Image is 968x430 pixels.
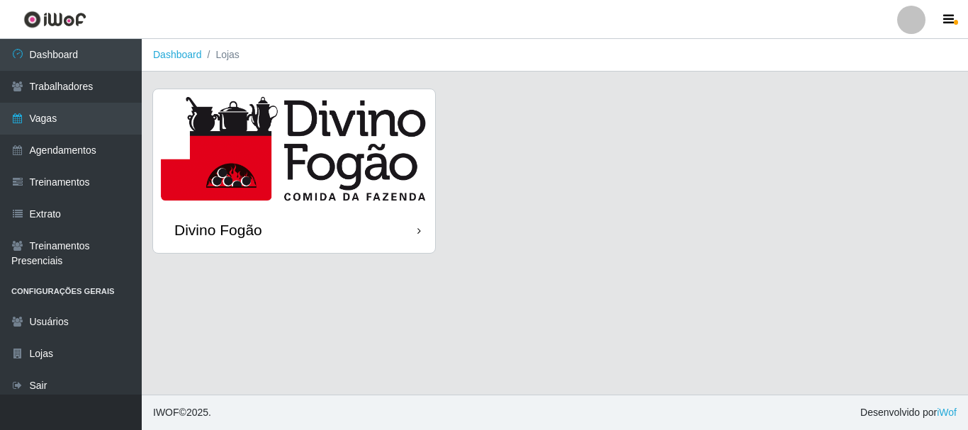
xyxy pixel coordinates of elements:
li: Lojas [202,47,240,62]
span: © 2025 . [153,405,211,420]
a: Divino Fogão [153,89,435,253]
img: cardImg [153,89,435,207]
a: Dashboard [153,49,202,60]
img: CoreUI Logo [23,11,86,28]
span: Desenvolvido por [860,405,957,420]
a: iWof [937,407,957,418]
span: IWOF [153,407,179,418]
nav: breadcrumb [142,39,968,72]
div: Divino Fogão [174,221,262,239]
